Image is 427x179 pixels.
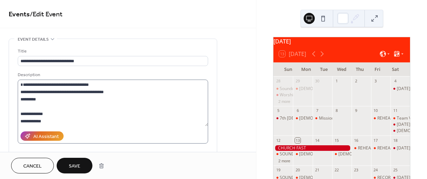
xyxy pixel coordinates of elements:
div: Mon [297,63,315,76]
div: Team Victory Susan G Komen More Than Pink Walk [391,115,410,121]
div: Title [18,48,207,55]
span: / Edit Event [30,8,63,21]
div: REHEARSAL-Praise Team [371,115,391,121]
div: 10 [373,108,378,113]
div: 28 [276,79,281,84]
div: Missions Meeting [319,115,353,121]
div: 14 [315,138,320,143]
div: 13 [295,138,300,143]
div: 12 [276,138,281,143]
div: SOUND CHECK - Praise Team [280,151,337,157]
div: [DATE] [273,37,410,46]
div: 7 [315,108,320,113]
div: 17 [373,138,378,143]
div: Bible Study [293,151,312,157]
div: 15 [334,138,339,143]
div: Saturday Morning Prayer [391,122,410,128]
div: CHURCH FAST [273,145,351,151]
div: [DEMOGRAPHIC_DATA] wide prayer [338,151,408,157]
div: [DEMOGRAPHIC_DATA] Study [299,151,357,157]
div: Worship Experience @ THE HARBORSIDE [273,92,293,98]
div: Description [18,71,207,79]
span: Event details [18,36,49,43]
div: REHEARSAL- Life House Men's Ensemble [352,145,371,151]
div: Soundcheck & REHEARSAL [280,86,331,92]
div: 5 [276,108,281,113]
div: Church wide prayer [332,151,352,157]
div: Bible Study [293,86,312,92]
div: Tue [315,63,333,76]
div: 4 [393,79,398,84]
div: 22 [334,168,339,173]
div: 30 [315,79,320,84]
div: 1 [334,79,339,84]
div: 23 [354,168,359,173]
button: 2 more [276,98,293,104]
div: 20 [295,168,300,173]
div: Sun [279,63,297,76]
div: Missions Meeting [313,115,332,121]
div: Bible Study [293,115,312,121]
div: Saturday Morning Prayer [391,86,410,92]
div: 25 [393,168,398,173]
div: 21 [315,168,320,173]
div: 19 [276,168,281,173]
div: 7th Church Anniversary Banquet [273,115,293,121]
div: 8 [334,108,339,113]
button: AI Assistant [20,131,64,141]
div: 18 [393,138,398,143]
div: Thu [351,63,369,76]
div: Fri [369,63,387,76]
div: 29 [295,79,300,84]
div: Worship Experience @ THE HARBORSIDE [280,92,359,98]
div: [DEMOGRAPHIC_DATA] Study [299,115,357,121]
a: Events [9,8,30,21]
div: Soundcheck & REHEARSAL [273,86,293,92]
div: Sat [386,63,404,76]
div: AI Assistant [33,133,59,140]
div: 3 [373,79,378,84]
div: Saturday Morning Prayer [391,145,410,151]
div: 24 [373,168,378,173]
div: Evangelism @ Larkin Chase in Bowie, MD [391,128,410,134]
div: [DEMOGRAPHIC_DATA] Study [299,86,357,92]
div: 16 [354,138,359,143]
div: REHEARSAL-Praise Team [377,115,426,121]
button: Save [57,158,92,173]
div: Wed [333,63,351,76]
button: Cancel [11,158,54,173]
div: 7th [DEMOGRAPHIC_DATA] Anniversary Banquet [280,115,375,121]
button: 2 more [276,157,293,163]
div: 11 [393,108,398,113]
div: 2 [354,79,359,84]
div: 9 [354,108,359,113]
span: Save [69,163,80,170]
div: REHEARSAL CANTATA - Praise Team [371,145,391,151]
div: 6 [295,108,300,113]
div: SOUND CHECK - Praise Team [273,151,293,157]
span: Cancel [23,163,42,170]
